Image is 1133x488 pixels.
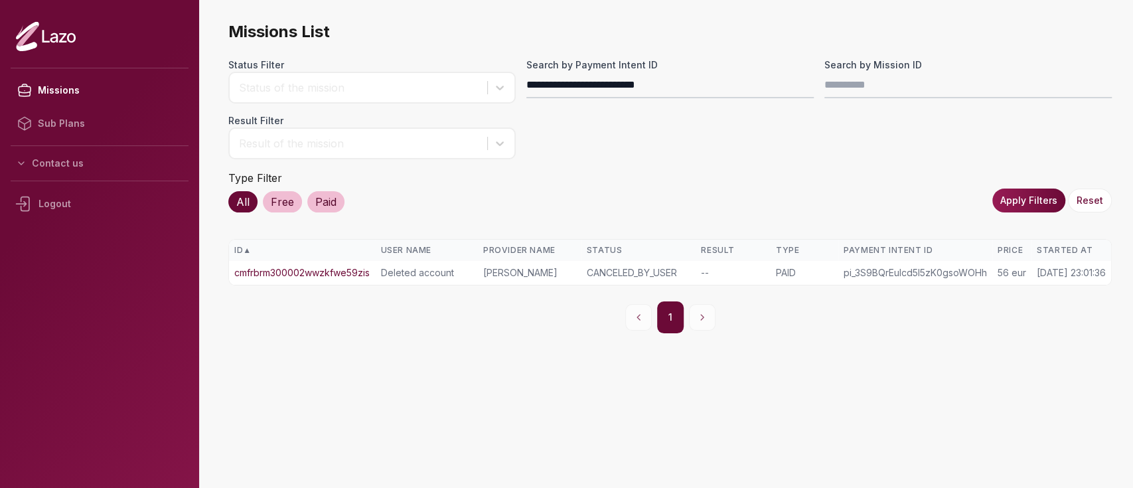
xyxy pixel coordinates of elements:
div: [DATE] 23:01:36 [1037,266,1106,280]
div: [PERSON_NAME] [483,266,576,280]
button: 1 [657,301,684,333]
div: Status of the mission [239,80,481,96]
div: Provider Name [483,245,576,256]
span: Missions List [228,21,1112,42]
button: Reset [1068,189,1112,212]
div: Status [587,245,691,256]
div: Type [776,245,833,256]
div: Price [998,245,1026,256]
div: pi_3S9BQrEulcd5I5zK0gsoWOHh [844,266,987,280]
label: Result Filter [228,114,516,127]
label: Status Filter [228,58,516,72]
span: ▲ [243,245,251,256]
div: Logout [11,187,189,221]
a: Missions [11,74,189,107]
a: cmfrbrm300002wwzkfwe59zis [234,266,370,280]
div: Free [263,191,302,212]
div: PAID [776,266,833,280]
div: Started At [1037,245,1106,256]
div: Payment Intent ID [844,245,987,256]
div: All [228,191,258,212]
div: Result [701,245,765,256]
label: Type Filter [228,171,282,185]
label: Search by Mission ID [824,58,1112,72]
div: User Name [380,245,472,256]
button: Apply Filters [992,189,1065,212]
div: -- [701,266,765,280]
label: Search by Payment Intent ID [526,58,814,72]
div: CANCELED_BY_USER [587,266,691,280]
a: Sub Plans [11,107,189,140]
div: Paid [307,191,344,212]
div: Deleted account [380,266,472,280]
div: ID [234,245,370,256]
div: Result of the mission [239,135,481,151]
div: 56 eur [998,266,1026,280]
button: Contact us [11,151,189,175]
